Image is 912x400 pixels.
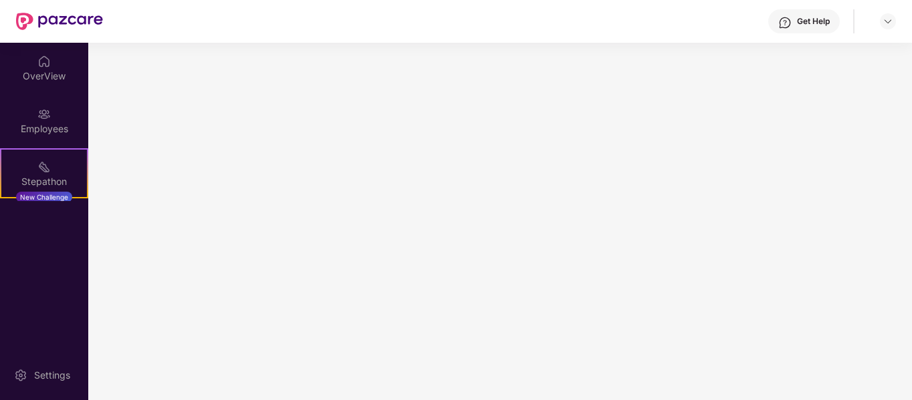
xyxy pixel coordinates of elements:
[37,160,51,174] img: svg+xml;base64,PHN2ZyB4bWxucz0iaHR0cDovL3d3dy53My5vcmcvMjAwMC9zdmciIHdpZHRoPSIyMSIgaGVpZ2h0PSIyMC...
[30,369,74,382] div: Settings
[797,16,830,27] div: Get Help
[37,108,51,121] img: svg+xml;base64,PHN2ZyBpZD0iRW1wbG95ZWVzIiB4bWxucz0iaHR0cDovL3d3dy53My5vcmcvMjAwMC9zdmciIHdpZHRoPS...
[14,369,27,382] img: svg+xml;base64,PHN2ZyBpZD0iU2V0dGluZy0yMHgyMCIgeG1sbnM9Imh0dHA6Ly93d3cudzMub3JnLzIwMDAvc3ZnIiB3aW...
[778,16,792,29] img: svg+xml;base64,PHN2ZyBpZD0iSGVscC0zMngzMiIgeG1sbnM9Imh0dHA6Ly93d3cudzMub3JnLzIwMDAvc3ZnIiB3aWR0aD...
[1,175,87,188] div: Stepathon
[37,55,51,68] img: svg+xml;base64,PHN2ZyBpZD0iSG9tZSIgeG1sbnM9Imh0dHA6Ly93d3cudzMub3JnLzIwMDAvc3ZnIiB3aWR0aD0iMjAiIG...
[16,192,72,202] div: New Challenge
[883,16,893,27] img: svg+xml;base64,PHN2ZyBpZD0iRHJvcGRvd24tMzJ4MzIiIHhtbG5zPSJodHRwOi8vd3d3LnczLm9yZy8yMDAwL3N2ZyIgd2...
[16,13,103,30] img: New Pazcare Logo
